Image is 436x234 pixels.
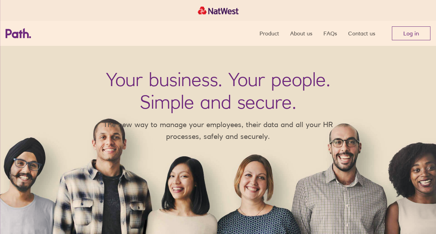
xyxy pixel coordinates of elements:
[106,68,330,113] h1: Your business. Your people. Simple and secure.
[392,26,430,40] a: Log in
[348,21,375,46] a: Contact us
[93,119,343,142] p: The new way to manage your employees, their data and all your HR processes, safely and securely.
[260,21,279,46] a: Product
[323,21,337,46] a: FAQs
[290,21,312,46] a: About us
